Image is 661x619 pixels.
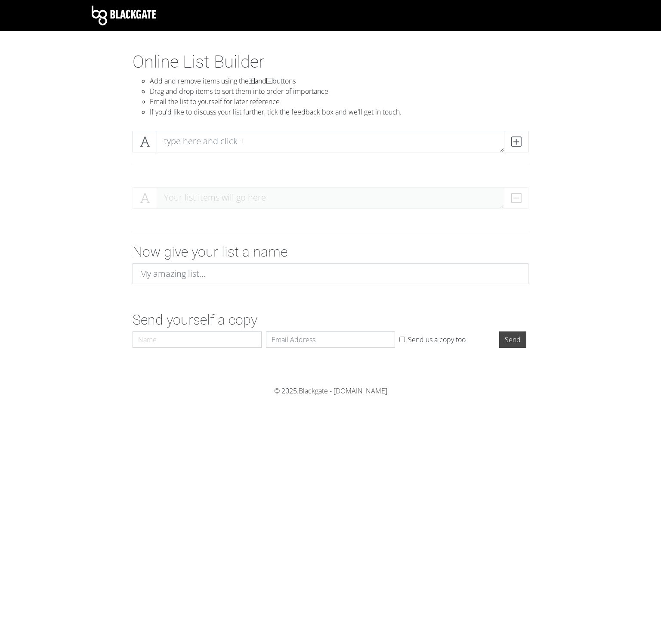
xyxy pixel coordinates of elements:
input: My amazing list... [133,263,528,284]
div: © 2025. [92,386,569,396]
h2: Now give your list a name [133,244,528,260]
li: Email the list to yourself for later reference [150,96,528,107]
label: Send us a copy too [408,334,466,345]
img: Blackgate [92,6,156,25]
li: Drag and drop items to sort them into order of importance [150,86,528,96]
a: Blackgate - [DOMAIN_NAME] [299,386,387,396]
h2: Send yourself a copy [133,312,528,328]
input: Name [133,331,262,348]
h1: Online List Builder [133,52,528,72]
li: Add and remove items using the and buttons [150,76,528,86]
input: Email Address [266,331,395,348]
li: If you'd like to discuss your list further, tick the feedback box and we'll get in touch. [150,107,528,117]
input: Send [499,331,526,348]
